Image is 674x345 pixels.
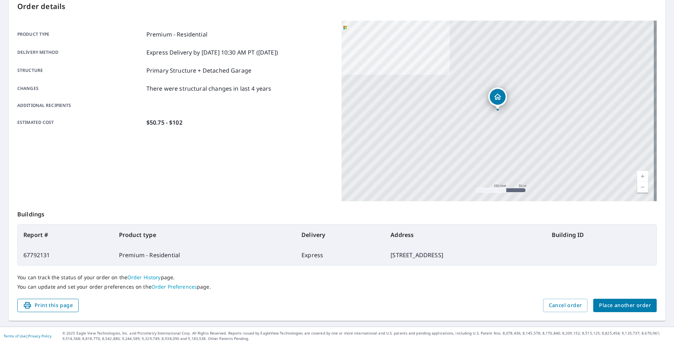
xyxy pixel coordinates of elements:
[549,301,582,310] span: Cancel order
[146,66,251,75] p: Primary Structure + Detached Garage
[296,225,385,245] th: Delivery
[113,225,296,245] th: Product type
[17,102,144,109] p: Additional recipients
[17,299,79,312] button: Print this page
[4,334,52,338] p: |
[18,245,113,265] td: 67792131
[17,284,657,290] p: You can update and set your order preferences on the page.
[23,301,73,310] span: Print this page
[146,30,207,39] p: Premium - Residential
[146,118,182,127] p: $50.75 - $102
[599,301,651,310] span: Place another order
[17,201,657,224] p: Buildings
[488,87,507,110] div: Dropped pin, building 1, Residential property, 15884 Meadow Walk Rd Woodbine, MD 21797
[146,48,278,57] p: Express Delivery by [DATE] 10:30 AM PT ([DATE])
[385,225,546,245] th: Address
[637,171,648,182] a: Current Level 17, Zoom In
[17,274,657,281] p: You can track the status of your order on the page.
[4,333,26,338] a: Terms of Use
[127,274,161,281] a: Order History
[17,1,657,12] p: Order details
[593,299,657,312] button: Place another order
[151,283,197,290] a: Order Preferences
[17,66,144,75] p: Structure
[17,84,144,93] p: Changes
[543,299,588,312] button: Cancel order
[296,245,385,265] td: Express
[17,30,144,39] p: Product type
[113,245,296,265] td: Premium - Residential
[17,118,144,127] p: Estimated cost
[62,331,670,341] p: © 2025 Eagle View Technologies, Inc. and Pictometry International Corp. All Rights Reserved. Repo...
[637,182,648,193] a: Current Level 17, Zoom Out
[18,225,113,245] th: Report #
[28,333,52,338] a: Privacy Policy
[385,245,546,265] td: [STREET_ADDRESS]
[546,225,656,245] th: Building ID
[146,84,272,93] p: There were structural changes in last 4 years
[17,48,144,57] p: Delivery method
